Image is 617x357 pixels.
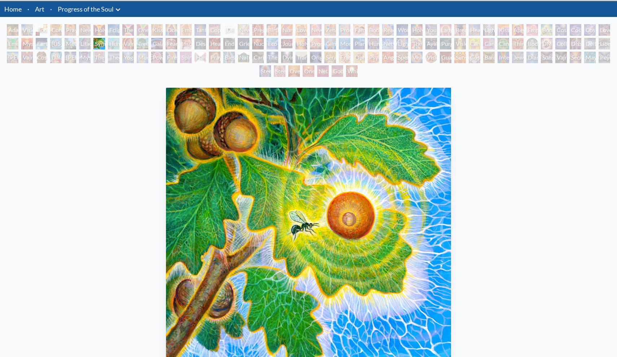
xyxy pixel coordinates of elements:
[353,24,365,36] div: Family
[353,38,365,49] div: Planetary Prayers
[512,24,524,36] div: Aperture
[194,38,206,49] div: Despair
[397,52,408,63] div: Spectral Lotus
[7,52,18,63] div: [PERSON_NAME]
[7,24,18,36] div: Adam & Eve
[368,52,379,63] div: Psychomicrograph of a Fractal Paisley Cherub Feather Tip
[93,52,105,63] div: The Seer
[469,24,480,36] div: Healing
[151,52,163,63] div: Power to the Peaceful
[47,1,55,17] li: ·
[238,38,249,49] div: Grieving
[382,38,394,49] div: Networks
[79,38,91,49] div: Lilacs
[411,38,423,49] div: The Shulgins and their Alchemical Angels
[310,38,321,49] div: Prostration
[411,24,423,36] div: Holy Family
[137,24,148,36] div: One Taste
[137,52,148,63] div: Mudra
[454,38,466,49] div: Vision Tree
[166,38,177,49] div: Fear
[259,65,271,77] div: Steeplehead 1
[267,52,278,63] div: The Soul Finds It's Way
[483,38,495,49] div: Cannabis Sutra
[194,24,206,36] div: Tantra
[599,24,610,36] div: Love is a Cosmic Force
[324,52,336,63] div: Seraphic Transport Docking on the Third Eye
[555,24,567,36] div: Cosmic Creativity
[425,24,437,36] div: Young & Old
[223,38,235,49] div: Endarkenment
[21,24,33,36] div: Visionary Origin of Language
[296,38,307,49] div: Holy Fire
[238,52,249,63] div: Nature of Mind
[303,65,314,77] div: One
[281,24,293,36] div: Nursing
[79,24,91,36] div: New Man New Woman
[512,38,524,49] div: Third Eye Tears of Joy
[483,24,495,36] div: Lightweaver
[541,38,552,49] div: DMT - The Spirit Molecule
[339,38,350,49] div: Monochord
[93,24,105,36] div: Holy Grail
[425,52,437,63] div: Vision Crystal Tondo
[281,38,293,49] div: Journey of the Wounded Healer
[526,52,538,63] div: Diamond Being
[50,52,62,63] div: Dalai Lama
[58,4,114,14] a: Progress of the Soul
[166,24,177,36] div: Ocean of Love Bliss
[339,52,350,63] div: Fractal Eyes
[382,52,394,63] div: Angel Skin
[353,52,365,63] div: Ophanic Eyelash
[122,38,134,49] div: Vajra Horse
[332,65,343,77] div: Godself
[368,24,379,36] div: Boo-boo
[7,38,18,49] div: Emerald Grail
[267,38,278,49] div: Eco-Atlas
[555,52,567,63] div: Vajra Being
[79,52,91,63] div: Mystic Eye
[65,24,76,36] div: Praying
[166,52,177,63] div: Firewalking
[50,38,62,49] div: [US_STATE] Song
[137,38,148,49] div: Tree & Person
[584,38,596,49] div: Deities & Demons Drinking from the Milky Pool
[310,24,321,36] div: New Family
[238,24,249,36] div: Newborn
[4,5,22,13] a: Home
[346,65,358,77] div: White Light
[209,38,220,49] div: Headache
[440,52,451,63] div: Guardian of Infinite Vision
[440,38,451,49] div: Purging
[382,24,394,36] div: Reading
[180,38,192,49] div: Insomnia
[584,52,596,63] div: Mayan Being
[36,52,47,63] div: Cosmic [DEMOGRAPHIC_DATA]
[498,24,509,36] div: Kiss of the [MEDICAL_DATA]
[541,52,552,63] div: Song of Vajra Being
[274,65,285,77] div: Steeplehead 2
[440,24,451,36] div: Laughing Man
[252,38,264,49] div: Nuclear Crucifixion
[310,52,321,63] div: Original Face
[252,52,264,63] div: Caring
[317,65,329,77] div: Net of Being
[570,38,581,49] div: Dissectional Art for Tool's Lateralus CD
[397,38,408,49] div: Lightworker
[296,52,307,63] div: Transfiguration
[324,24,336,36] div: Zena Lotus
[194,52,206,63] div: Hands that See
[555,38,567,49] div: Collective Vision
[454,24,466,36] div: Breathing
[35,4,44,14] a: Art
[599,52,610,63] div: Peyote Being
[180,24,192,36] div: Embracing
[223,24,235,36] div: [DEMOGRAPHIC_DATA] Embryo
[526,24,538,36] div: Empowerment
[36,38,47,49] div: Earth Energies
[483,52,495,63] div: Bardo Being
[108,38,119,49] div: Humming Bird
[151,38,163,49] div: Gaia
[296,24,307,36] div: Love Circuit
[584,24,596,36] div: Cosmic Lovers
